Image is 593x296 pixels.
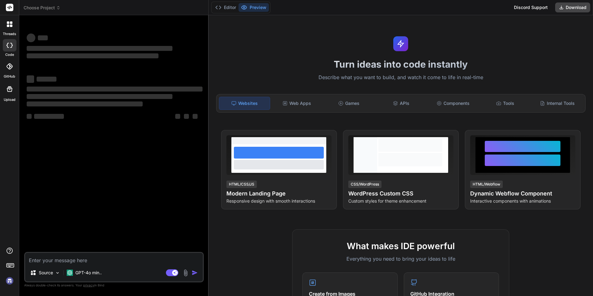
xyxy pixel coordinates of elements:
span: ‌ [175,114,180,119]
p: Custom styles for theme enhancement [348,198,453,204]
label: GitHub [4,74,15,79]
div: CSS/WordPress [348,181,381,188]
span: ‌ [27,34,35,42]
span: ‌ [27,114,32,119]
p: Source [39,270,53,276]
p: Responsive design with smooth interactions [226,198,332,204]
div: Websites [219,97,270,110]
div: Tools [480,97,531,110]
span: ‌ [27,53,158,58]
div: Internal Tools [532,97,583,110]
span: ‌ [27,87,203,92]
h2: What makes IDE powerful [302,240,499,253]
span: ‌ [27,101,143,106]
p: GPT-4o min.. [75,270,102,276]
p: Interactive components with animations [470,198,575,204]
div: HTML/CSS/JS [226,181,257,188]
span: ‌ [37,77,56,82]
span: ‌ [34,114,64,119]
label: Upload [4,97,16,102]
span: Choose Project [24,5,60,11]
img: Pick Models [55,270,60,276]
button: Editor [213,3,239,12]
p: Always double-check its answers. Your in Bind [24,282,204,288]
button: Preview [239,3,269,12]
span: ‌ [27,94,172,99]
label: code [5,52,14,57]
div: Web Apps [271,97,322,110]
p: Describe what you want to build, and watch it come to life in real-time [212,74,590,82]
div: Discord Support [510,2,551,12]
h4: Dynamic Webflow Component [470,189,575,198]
h4: WordPress Custom CSS [348,189,453,198]
div: HTML/Webflow [470,181,503,188]
span: ‌ [184,114,189,119]
p: Everything you need to bring your ideas to life [302,255,499,262]
img: GPT-4o mini [67,270,73,276]
h4: Modern Landing Page [226,189,332,198]
span: privacy [83,283,94,287]
h1: Turn ideas into code instantly [212,59,590,70]
button: Download [555,2,590,12]
img: attachment [182,269,189,276]
div: APIs [376,97,426,110]
span: ‌ [38,35,48,40]
img: icon [192,270,198,276]
span: ‌ [27,75,34,83]
label: threads [3,31,16,37]
div: Components [428,97,479,110]
img: signin [4,276,15,286]
span: ‌ [193,114,198,119]
span: ‌ [27,46,172,51]
div: Games [323,97,374,110]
